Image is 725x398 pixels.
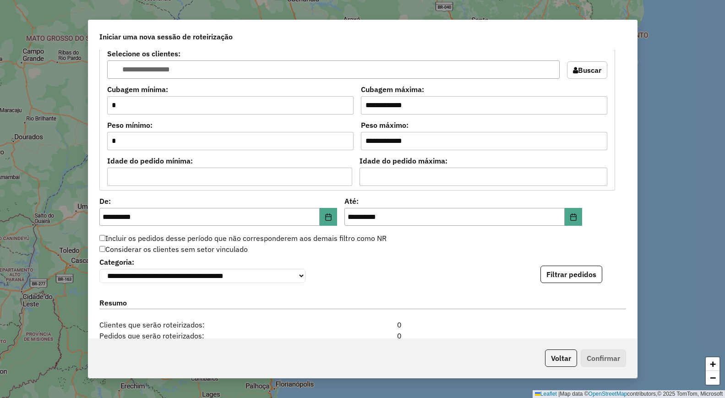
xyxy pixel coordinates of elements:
[94,330,318,341] span: Pedidos que serão roteirizados:
[318,330,408,341] div: 0
[706,357,720,371] a: Zoom in
[107,48,560,59] label: Selecione os clientes:
[360,155,607,166] label: Idade do pedido máxima:
[320,208,337,226] button: Choose Date
[99,235,105,241] input: Incluir os pedidos desse período que não corresponderem aos demais filtro como NR
[535,391,557,397] a: Leaflet
[107,155,353,166] label: Idade do pedido mínima:
[710,358,716,370] span: +
[567,61,607,79] button: Buscar
[706,371,720,385] a: Zoom out
[361,120,607,131] label: Peso máximo:
[545,349,577,367] button: Voltar
[99,31,233,42] span: Iniciar uma nova sessão de roteirização
[558,391,560,397] span: |
[99,233,387,244] label: Incluir os pedidos desse período que não corresponderem aos demais filtro como NR
[710,372,716,383] span: −
[107,120,354,131] label: Peso mínimo:
[540,266,602,283] button: Filtrar pedidos
[99,244,248,255] label: Considerar os clientes sem setor vinculado
[318,319,408,330] div: 0
[589,391,627,397] a: OpenStreetMap
[344,196,582,207] label: Até:
[533,390,725,398] div: Map data © contributors,© 2025 TomTom, Microsoft
[361,84,607,95] label: Cubagem máxima:
[99,246,105,252] input: Considerar os clientes sem setor vinculado
[94,319,318,330] span: Clientes que serão roteirizados:
[565,208,582,226] button: Choose Date
[99,196,337,207] label: De:
[107,84,354,95] label: Cubagem mínima:
[99,297,626,310] label: Resumo
[99,256,305,267] label: Categoria:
